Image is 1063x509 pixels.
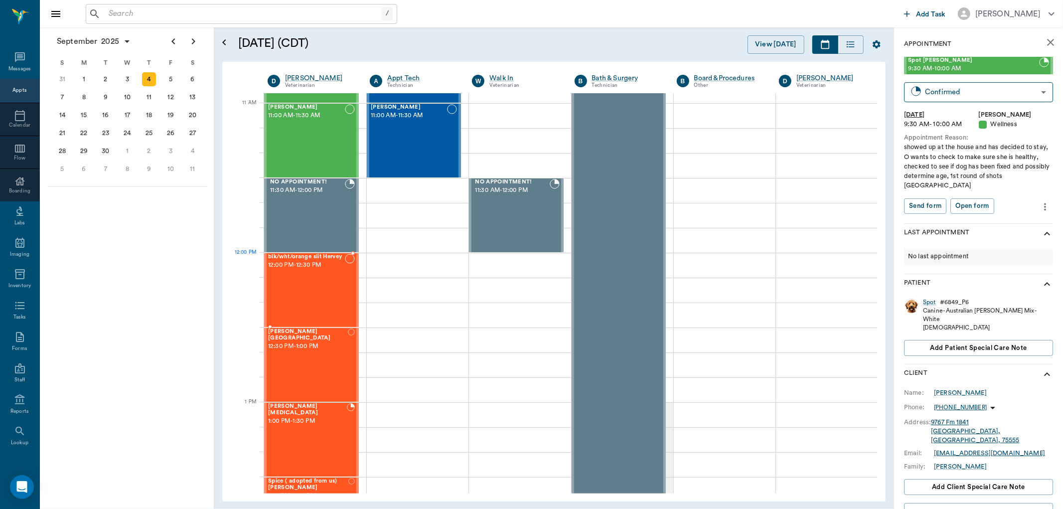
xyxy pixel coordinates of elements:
[1041,32,1061,52] button: close
[99,72,113,86] div: Tuesday, September 2, 2025
[99,108,113,122] div: Tuesday, September 16, 2025
[121,162,135,176] div: Wednesday, October 8, 2025
[105,7,382,21] input: Search
[904,198,946,214] button: Send form
[904,39,951,49] p: Appointment
[904,133,1053,143] div: Appointment Reason:
[748,35,804,54] button: View [DATE]
[270,179,345,185] span: NO APPOINTMENT!
[264,402,359,477] div: BOOKED, 1:00 PM - 1:30 PM
[12,345,27,352] div: Forms
[218,23,230,62] button: Open calendar
[164,144,178,158] div: Friday, October 3, 2025
[1041,278,1053,290] svg: show more
[99,144,113,158] div: Tuesday, September 30, 2025
[904,449,934,458] div: Email:
[268,403,347,416] span: [PERSON_NAME][MEDICAL_DATA]
[138,55,160,70] div: T
[489,73,559,83] div: Walk In
[904,368,927,380] p: Client
[940,298,969,307] div: # 6849_P6
[592,81,662,90] div: Technician
[10,475,34,499] div: Open Intercom Messenger
[950,4,1063,23] button: [PERSON_NAME]
[270,185,345,195] span: 11:30 AM - 12:00 PM
[904,479,1053,495] button: Add client Special Care Note
[142,108,156,122] div: Thursday, September 18, 2025
[183,31,203,51] button: Next page
[8,282,31,290] div: Inventory
[923,298,936,307] a: Spot
[934,450,1045,456] a: [EMAIL_ADDRESS][DOMAIN_NAME]
[164,90,178,104] div: Friday, September 12, 2025
[904,278,930,290] p: Patient
[930,342,1027,353] span: Add patient Special Care Note
[55,34,99,48] span: September
[904,143,1053,190] div: showed up at the house and has decided to stay, O wants to check to make sure she is healthy, che...
[121,90,135,104] div: Wednesday, September 10, 2025
[694,73,764,83] div: Board &Procedures
[52,31,136,51] button: September2025
[904,248,1053,265] div: No last appointment
[923,324,1053,332] div: [DEMOGRAPHIC_DATA]
[10,408,29,415] div: Reports
[932,482,1025,493] span: Add client Special Care Note
[14,376,25,384] div: Staff
[11,439,28,447] div: Lookup
[1037,198,1053,215] button: more
[904,340,1053,356] button: Add patient Special Care Note
[99,34,121,48] span: 2025
[677,75,689,87] div: B
[55,144,69,158] div: Sunday, September 28, 2025
[46,4,66,24] button: Close drawer
[160,55,182,70] div: F
[268,104,345,111] span: [PERSON_NAME]
[934,388,987,397] a: [PERSON_NAME]
[14,219,25,227] div: Labs
[164,108,178,122] div: Friday, September 19, 2025
[55,108,69,122] div: Sunday, September 14, 2025
[268,75,280,87] div: D
[979,120,1054,129] div: Wellness
[55,126,69,140] div: Sunday, September 21, 2025
[367,103,461,178] div: NOT_CONFIRMED, 11:00 AM - 11:30 AM
[934,462,987,471] a: [PERSON_NAME]
[99,90,113,104] div: Tuesday, September 9, 2025
[142,144,156,158] div: Thursday, October 2, 2025
[904,120,979,129] div: 9:30 AM - 10:00 AM
[904,228,969,240] p: Last Appointment
[77,126,91,140] div: Monday, September 22, 2025
[8,65,31,73] div: Messages
[904,418,931,427] div: Address:
[925,86,1037,98] div: Confirmed
[268,491,348,501] span: 1:30 PM - 2:00 PM
[264,328,359,402] div: NOT_CONFIRMED, 12:30 PM - 1:00 PM
[592,73,662,83] a: Bath & Surgery
[264,253,359,328] div: NOT_CONFIRMED, 12:00 PM - 12:30 PM
[923,307,1053,324] div: Canine - Australian [PERSON_NAME] Mix - White
[370,75,382,87] div: A
[73,55,95,70] div: M
[796,73,866,83] a: [PERSON_NAME]
[230,247,256,272] div: 12 PM
[904,110,979,120] div: [DATE]
[268,254,345,260] span: blk/wht/orange slit Hervey
[950,198,994,214] button: Open form
[285,73,355,83] div: [PERSON_NAME]
[164,126,178,140] div: Friday, September 26, 2025
[117,55,139,70] div: W
[142,126,156,140] div: Thursday, September 25, 2025
[55,72,69,86] div: Sunday, August 31, 2025
[268,341,348,351] span: 12:30 PM - 1:00 PM
[469,178,563,253] div: BOOKED, 11:30 AM - 12:00 PM
[10,251,29,258] div: Imaging
[185,72,199,86] div: Saturday, September 6, 2025
[1041,228,1053,240] svg: show more
[230,397,256,422] div: 1 PM
[12,87,26,94] div: Appts
[185,144,199,158] div: Saturday, October 4, 2025
[908,57,1039,64] span: Spot [PERSON_NAME]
